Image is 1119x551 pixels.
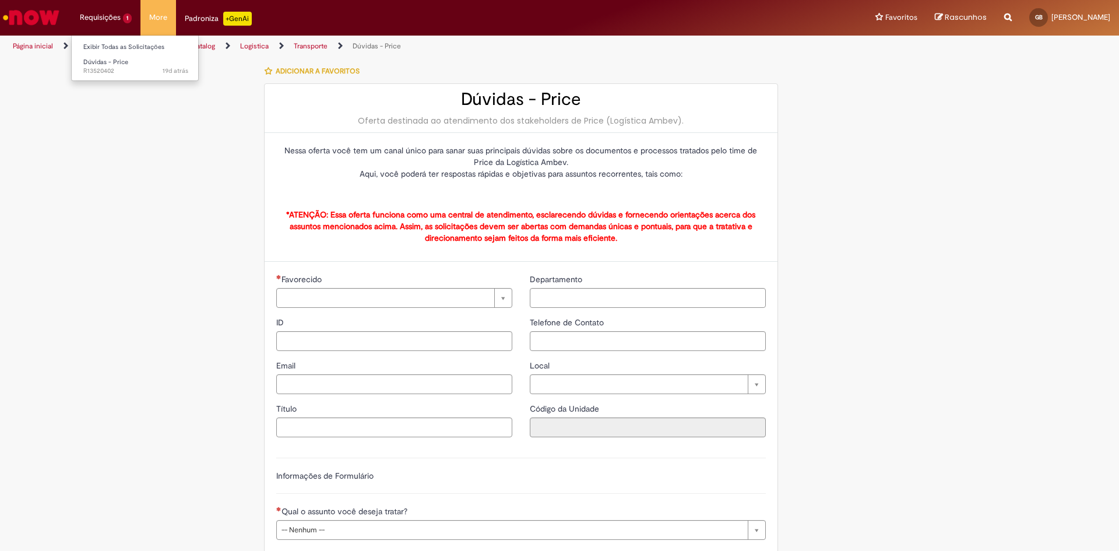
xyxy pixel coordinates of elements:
p: +GenAi [223,12,252,26]
div: Oferta destinada ao atendimento dos stakeholders de Price (Logística Ambev). [276,115,766,127]
p: Nessa oferta você tem um canal único para sanar suas principais dúvidas sobre os documentos e pro... [276,145,766,203]
button: Adicionar a Favoritos [264,59,366,83]
span: Requisições [80,12,121,23]
span: Necessários [276,507,281,511]
label: Somente leitura - Código da Unidade [530,403,601,415]
a: Aberto R13520402 : Dúvidas - Price [72,56,200,78]
input: ID [276,331,512,351]
span: ID [276,317,286,328]
a: Exibir Todas as Solicitações [72,41,200,54]
span: R13520402 [83,66,188,76]
span: Local [530,360,552,371]
span: GB [1035,13,1043,21]
span: Departamento [530,274,585,285]
ul: Requisições [71,35,199,81]
img: ServiceNow [1,6,61,29]
a: Transporte [294,41,328,51]
div: Padroniza [185,12,252,26]
span: 19d atrás [163,66,188,75]
ul: Trilhas de página [9,36,737,57]
span: Adicionar a Favoritos [276,66,360,76]
span: Telefone de Contato [530,317,606,328]
input: Departamento [530,288,766,308]
span: 1 [123,13,132,23]
span: Email [276,360,298,371]
span: Necessários - Favorecido [281,274,324,285]
a: Limpar campo Favorecido [276,288,512,308]
a: Página inicial [13,41,53,51]
a: Logistica [240,41,269,51]
input: Título [276,417,512,437]
input: Telefone de Contato [530,331,766,351]
span: Favoritos [885,12,917,23]
a: Dúvidas - Price [353,41,401,51]
a: Limpar campo Local [530,374,766,394]
span: More [149,12,167,23]
span: Título [276,403,299,414]
input: Email [276,374,512,394]
span: -- Nenhum -- [281,521,742,539]
a: Rascunhos [935,12,987,23]
label: Informações de Formulário [276,471,374,481]
span: [PERSON_NAME] [1051,12,1110,22]
span: Rascunhos [945,12,987,23]
strong: *ATENÇÃO: Essa oferta funciona como uma central de atendimento, esclarecendo dúvidas e fornecendo... [286,209,755,243]
input: Código da Unidade [530,417,766,437]
span: Necessários [276,275,281,279]
time: 11/09/2025 09:55:14 [163,66,188,75]
h2: Dúvidas - Price [276,90,766,109]
span: Qual o assunto você deseja tratar? [281,506,410,517]
span: Dúvidas - Price [83,58,128,66]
